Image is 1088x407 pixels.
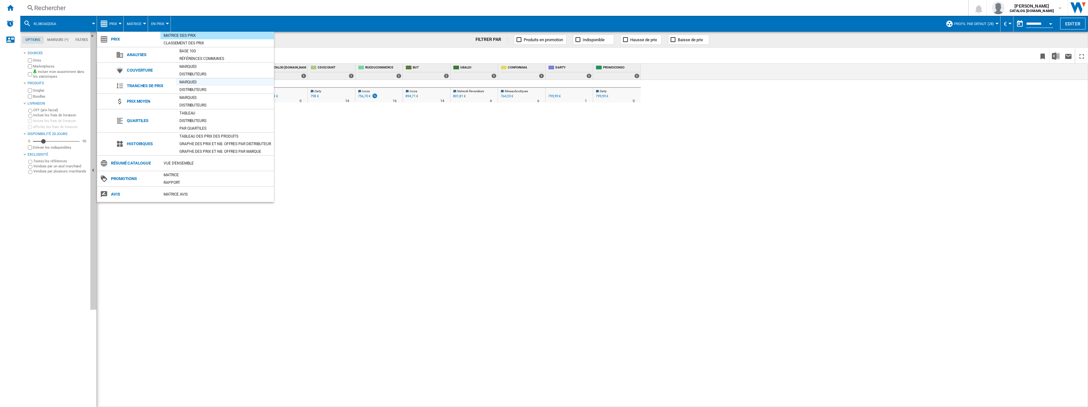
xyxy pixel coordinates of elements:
span: Historiques [124,139,176,148]
div: Marques [176,94,274,101]
div: Tableau des prix des produits [176,133,274,139]
span: Tranches de prix [124,81,176,90]
div: Distributeurs [176,71,274,77]
div: Graphe des prix et nb. offres par distributeur [176,141,274,147]
div: Marques [176,63,274,70]
span: Avis [108,190,160,199]
div: Distributeurs [176,102,274,108]
span: Couverture [124,66,176,75]
div: Références communes [176,55,274,62]
div: Tableau [176,110,274,116]
div: Graphe des prix et nb. offres par marque [176,148,274,155]
div: Matrice des prix [160,32,274,39]
div: Distributeurs [176,87,274,93]
div: Base 100 [176,48,274,54]
div: Matrice AVIS [160,191,274,197]
span: Résumé catalogue [108,159,160,168]
span: Prix [108,35,160,44]
span: Promotions [108,174,160,183]
span: Analyses [124,50,176,59]
div: Matrice [160,172,274,178]
div: Par quartiles [176,125,274,132]
span: Prix moyen [124,97,176,106]
div: Rapport [160,179,274,186]
div: Marques [176,79,274,85]
div: Vue d'ensemble [160,160,274,166]
div: Distributeurs [176,118,274,124]
span: Quartiles [124,116,176,125]
div: Classement des prix [160,40,274,46]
